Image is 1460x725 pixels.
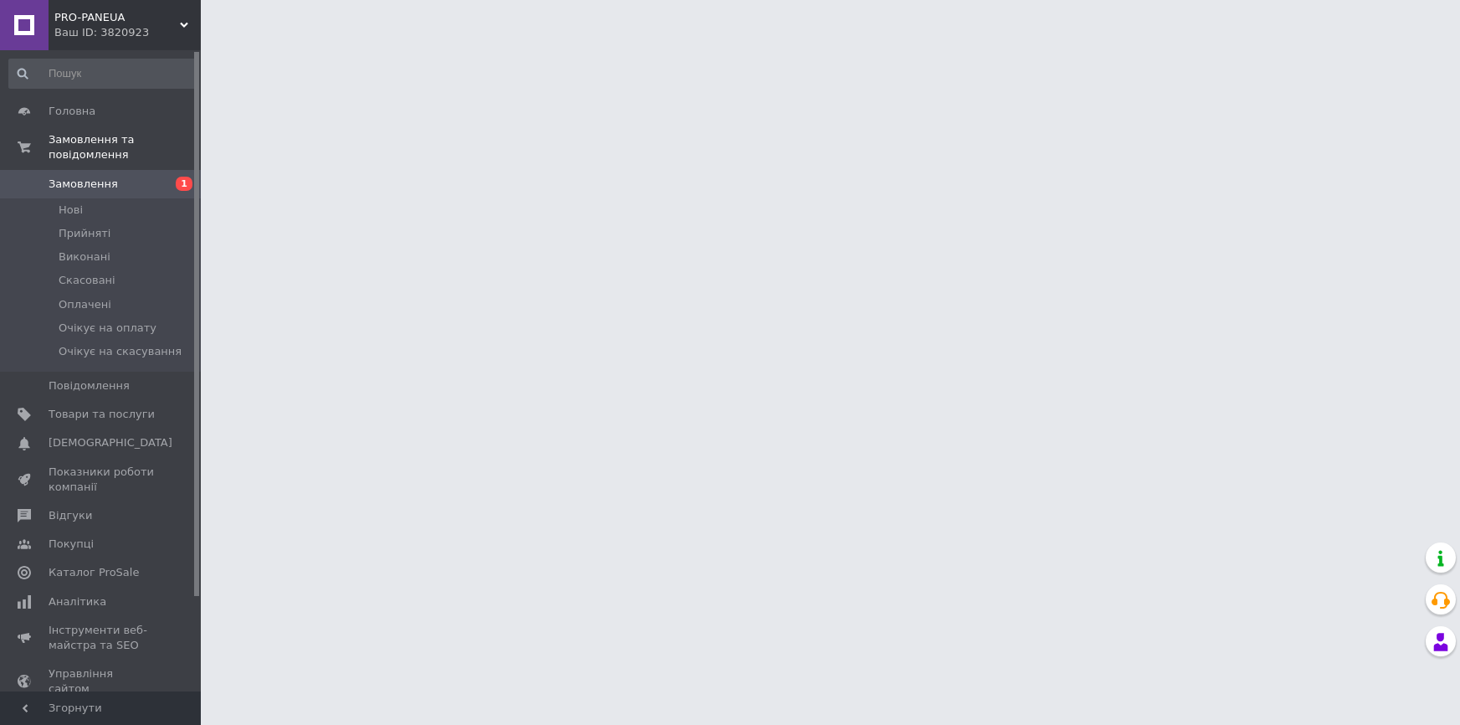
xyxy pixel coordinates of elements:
span: Замовлення та повідомлення [49,132,201,162]
span: Управління сайтом [49,666,155,697]
span: Скасовані [59,273,115,288]
span: Відгуки [49,508,92,523]
span: Головна [49,104,95,119]
span: Показники роботи компанії [49,465,155,495]
span: Аналітика [49,594,106,609]
span: Повідомлення [49,378,130,393]
span: Прийняті [59,226,110,241]
span: Нові [59,203,83,218]
span: Каталог ProSale [49,565,139,580]
span: Очікує на скасування [59,344,182,359]
span: Оплачені [59,297,111,312]
span: [DEMOGRAPHIC_DATA] [49,435,172,450]
span: 1 [176,177,192,191]
span: Замовлення [49,177,118,192]
span: Очікує на оплату [59,321,156,336]
span: Інструменти веб-майстра та SEO [49,623,155,653]
span: Покупці [49,537,94,552]
span: Виконані [59,249,110,265]
div: Ваш ID: 3820923 [54,25,201,40]
span: Товари та послуги [49,407,155,422]
input: Пошук [8,59,197,89]
span: PRO-PANEUA [54,10,180,25]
